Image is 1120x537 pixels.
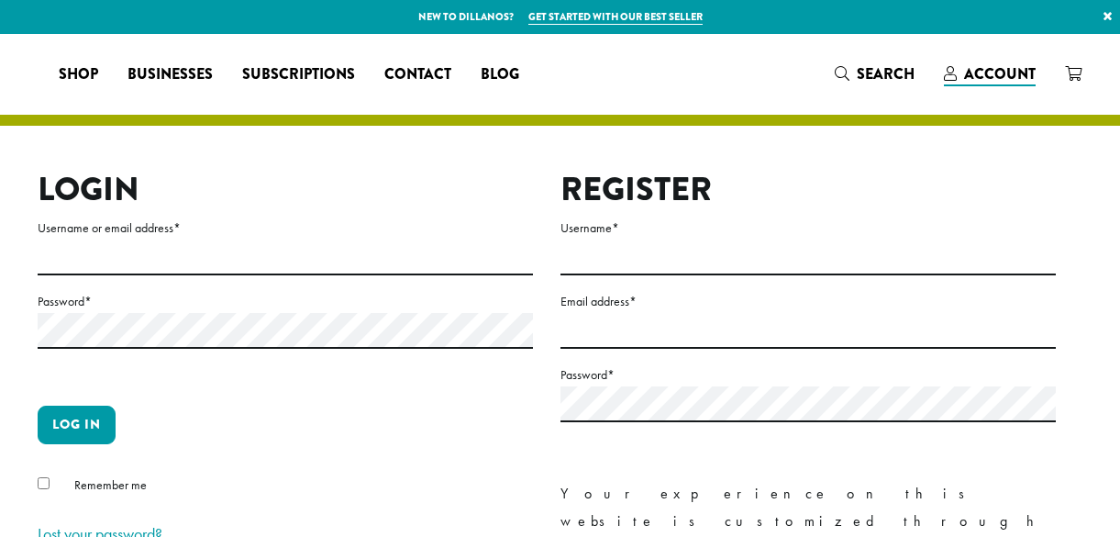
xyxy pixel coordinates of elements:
span: Shop [59,63,98,86]
a: Get started with our best seller [528,9,703,25]
span: Blog [481,63,519,86]
span: Remember me [74,476,147,493]
span: Businesses [128,63,213,86]
a: Search [820,59,929,89]
label: Email address [560,290,1056,313]
label: Username or email address [38,217,533,240]
button: Log in [38,406,116,444]
span: Contact [384,63,451,86]
label: Username [560,217,1056,240]
span: Subscriptions [242,63,355,86]
a: Shop [44,60,113,89]
label: Password [560,364,1056,386]
span: Account [964,63,1036,84]
span: Search [857,63,915,84]
label: Password [38,290,533,313]
h2: Login [38,170,533,209]
h2: Register [560,170,1056,209]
